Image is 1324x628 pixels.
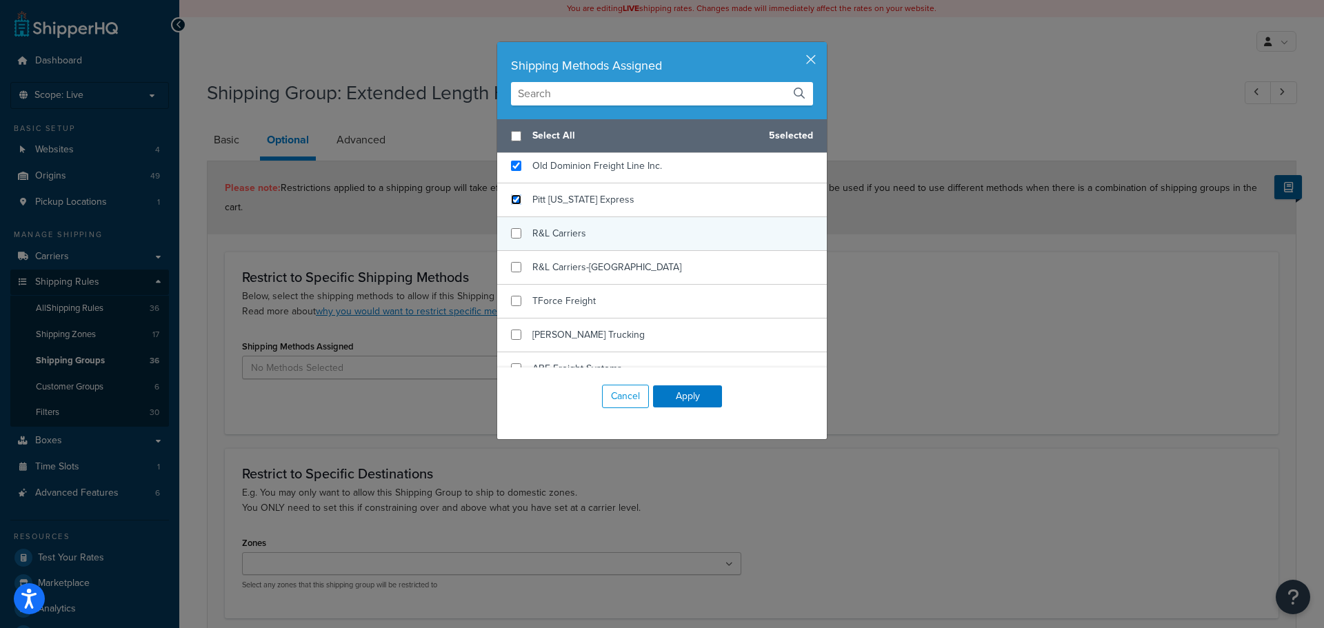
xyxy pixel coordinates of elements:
button: Cancel [602,385,649,408]
span: Old Dominion Freight Line Inc. [532,159,662,173]
span: R&L Carriers [532,226,586,241]
input: Search [511,82,813,105]
span: TForce Freight [532,294,596,308]
span: Pitt [US_STATE] Express [532,192,634,207]
span: R&L Carriers-[GEOGRAPHIC_DATA] [532,260,681,274]
span: [PERSON_NAME] Trucking [532,327,645,342]
span: ABF Freight Systems [532,361,622,376]
div: 5 selected [497,119,827,153]
button: Apply [653,385,722,407]
span: Select All [532,126,758,145]
div: Shipping Methods Assigned [511,56,813,75]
